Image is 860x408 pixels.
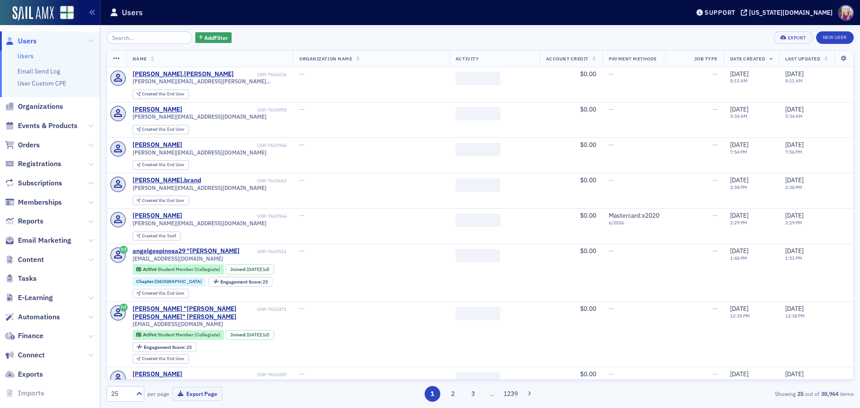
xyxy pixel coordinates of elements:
a: Exports [5,369,43,379]
span: — [713,247,718,255]
button: Export Page [172,387,222,401]
span: Created Via : [142,290,167,296]
div: [PERSON_NAME].brand [133,176,201,185]
a: Reports [5,216,43,226]
span: — [713,141,718,149]
a: Content [5,255,44,265]
a: Users [17,52,34,60]
time: 1:48 PM [730,255,747,261]
time: 1:51 PM [785,255,802,261]
div: angelgespinosa29 "[PERSON_NAME] [133,247,240,255]
span: ‌ [456,143,500,156]
button: 3 [465,386,481,402]
span: Joined : [230,332,247,338]
input: Search… [107,31,192,44]
span: Created Via : [142,233,167,239]
span: — [713,70,718,78]
span: — [299,211,304,219]
span: [DATE] [785,141,804,149]
button: 1 [425,386,440,402]
span: Organization Name [299,56,352,62]
span: Engagement Score : [144,344,186,350]
span: Active [143,331,158,338]
time: 2:38 PM [730,184,747,190]
span: Created Via : [142,356,167,361]
a: Automations [5,312,60,322]
div: End User [142,127,185,132]
span: [DATE] [730,305,748,313]
span: — [299,105,304,113]
span: Engagement Score : [220,279,263,285]
span: Events & Products [18,121,77,131]
a: Email Marketing [5,236,71,245]
span: — [713,370,718,378]
div: End User [142,163,185,167]
a: [PERSON_NAME] "[PERSON_NAME] [PERSON_NAME]" [PERSON_NAME] [133,305,256,321]
div: Export [788,35,806,40]
span: $0.00 [580,247,596,255]
a: E-Learning [5,293,53,303]
span: $0.00 [580,370,596,378]
span: [PERSON_NAME][EMAIL_ADDRESS][DOMAIN_NAME] [133,149,267,156]
span: [EMAIL_ADDRESS][DOMAIN_NAME] [133,378,223,385]
span: [DATE] [730,370,748,378]
div: (1d) [247,332,270,338]
span: Active [143,266,158,272]
div: Joined: 2025-08-27 00:00:00 [226,330,274,340]
span: 6 / 2026 [609,220,659,226]
span: Connect [18,350,45,360]
a: Registrations [5,159,61,169]
span: [DATE] [247,266,261,272]
a: Users [5,36,37,46]
span: — [299,370,304,378]
div: Joined: 2025-08-27 00:00:00 [226,264,274,274]
button: [US_STATE][DOMAIN_NAME] [741,9,836,16]
div: [PERSON_NAME] [133,141,182,149]
span: — [713,211,718,219]
a: SailAMX [13,6,54,21]
div: Active: Active: Student Member (Collegiate) [133,264,224,274]
a: Connect [5,350,45,360]
span: ‌ [456,307,500,320]
a: Events & Products [5,121,77,131]
a: Active Student Member (Collegiate) [136,332,220,338]
div: USR-7603371 [257,306,287,312]
div: End User [142,92,185,97]
span: Subscriptions [18,178,62,188]
span: [PERSON_NAME][EMAIL_ADDRESS][PERSON_NAME][DOMAIN_NAME][US_STATE] [133,78,287,85]
span: [PERSON_NAME][EMAIL_ADDRESS][DOMAIN_NAME] [133,185,267,191]
span: [DATE] [247,331,261,338]
div: Created Via: End User [133,90,189,99]
span: Content [18,255,44,265]
span: — [609,70,614,78]
span: Email Marketing [18,236,71,245]
div: Engagement Score: 25 [133,342,196,352]
span: Organizations [18,102,63,112]
span: Tasks [18,274,37,283]
div: USR-7603521 [241,249,287,254]
a: Tasks [5,274,37,283]
div: End User [142,198,185,203]
span: Name [133,56,147,62]
button: 1239 [503,386,519,402]
div: Showing out of items [611,390,854,398]
div: Created Via: End User [133,196,189,205]
span: [PERSON_NAME][EMAIL_ADDRESS][DOMAIN_NAME] [133,113,267,120]
time: 8:11 AM [785,77,803,84]
div: [US_STATE][DOMAIN_NAME] [749,9,833,17]
span: $0.00 [580,176,596,184]
span: Last Updated [785,56,820,62]
span: ‌ [456,249,500,262]
div: 25 [111,389,131,399]
span: Orders [18,140,40,150]
span: Memberships [18,198,62,207]
span: [DATE] [785,105,804,113]
div: End User [142,291,185,296]
span: $0.00 [580,105,596,113]
div: Active: Active: Student Member (Collegiate) [133,330,224,340]
div: USR-7603662 [202,178,287,184]
a: [PERSON_NAME] [133,106,182,114]
div: Created Via: Staff [133,232,181,241]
